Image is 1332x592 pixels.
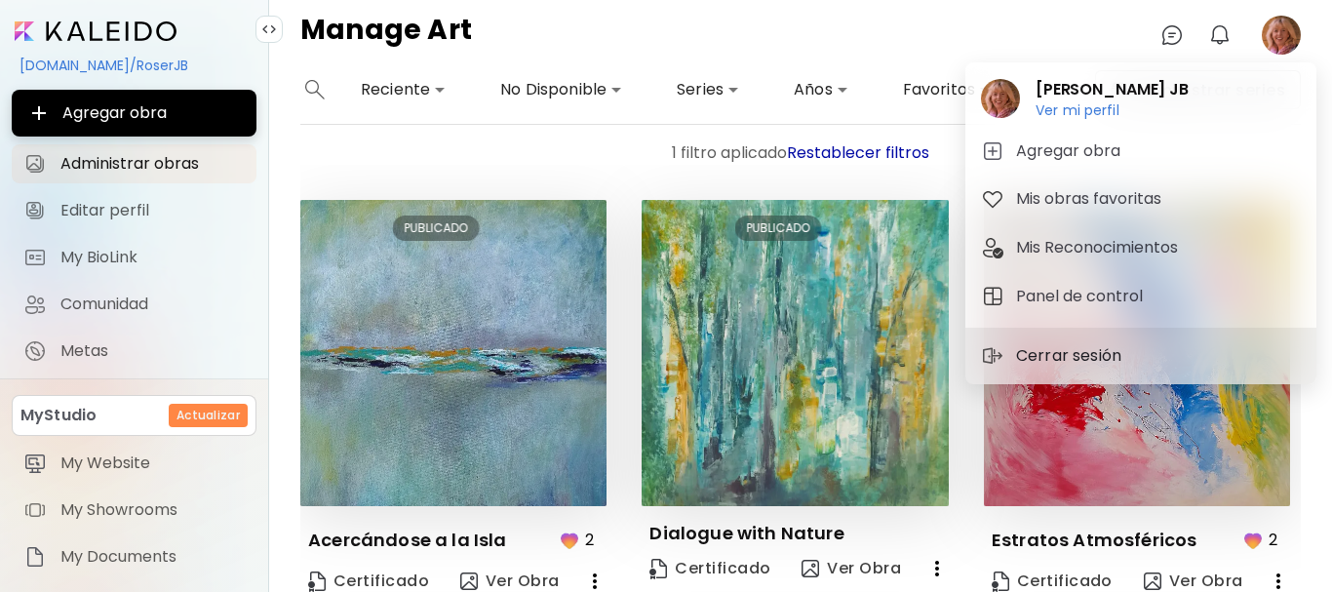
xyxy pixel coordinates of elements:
[973,132,1309,171] button: tabAgregar obra
[981,344,1004,368] img: sign-out
[1016,139,1126,163] h5: Agregar obra
[1036,101,1189,119] h6: Ver mi perfil
[981,139,1004,163] img: tab
[1016,285,1149,308] h5: Panel de control
[973,179,1309,218] button: tabMis obras favoritas
[981,285,1004,308] img: tab
[973,336,1135,375] button: sign-outCerrar sesión
[1016,344,1127,368] p: Cerrar sesión
[1016,236,1184,259] h5: Mis Reconocimientos
[1016,187,1167,211] h5: Mis obras favoritas
[973,277,1309,316] button: tabPanel de control
[1036,78,1189,101] h2: [PERSON_NAME] JB
[973,228,1309,267] button: tabMis Reconocimientos
[981,236,1004,259] img: tab
[981,187,1004,211] img: tab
